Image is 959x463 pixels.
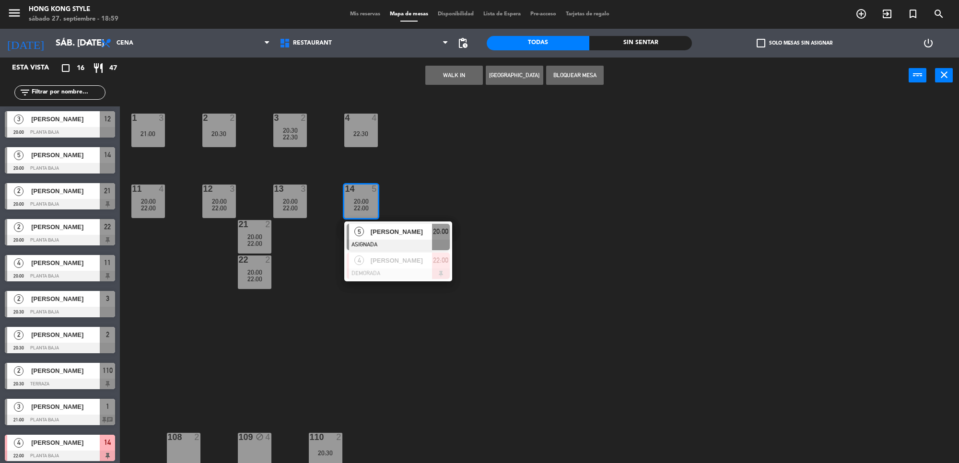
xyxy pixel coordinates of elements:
span: 5 [354,227,364,236]
span: 20:30 [283,127,298,134]
span: 20:00 [354,197,369,205]
span: Mis reservas [345,12,385,17]
div: 2 [265,255,271,264]
span: 3 [106,293,109,304]
i: add_circle_outline [855,8,867,20]
label: Solo mesas sin asignar [757,39,832,47]
span: 22:00 [354,204,369,212]
i: power_input [912,69,924,81]
span: [PERSON_NAME] [31,402,100,412]
button: WALK IN [425,66,483,85]
button: [GEOGRAPHIC_DATA] [486,66,543,85]
div: 21:00 [131,130,165,137]
div: 5 [372,185,377,193]
div: 2 [203,114,204,122]
span: 22 [104,221,111,232]
div: HONG KONG STYLE [29,5,118,14]
div: 12 [203,185,204,193]
div: 20:30 [202,130,236,137]
span: 2 [14,294,23,304]
span: RESTAURANT [293,40,332,46]
div: 3 [274,114,275,122]
span: 2 [14,366,23,376]
span: [PERSON_NAME] [31,330,100,340]
span: [PERSON_NAME] [31,114,100,124]
span: 2 [14,222,23,232]
div: 4 [265,433,271,441]
div: 2 [336,433,342,441]
div: 11 [132,185,133,193]
i: search [933,8,945,20]
span: 2 [106,329,109,340]
span: pending_actions [457,37,468,49]
span: 22:00 [212,204,227,212]
span: [PERSON_NAME] [31,366,100,376]
div: Esta vista [5,62,69,74]
i: power_settings_new [923,37,934,49]
span: 3 [14,115,23,124]
div: 3 [301,185,306,193]
button: Bloquear Mesa [546,66,604,85]
span: 20:00 [433,226,448,237]
span: 4 [14,258,23,268]
div: Todas [487,36,589,50]
span: 22:30 [283,133,298,141]
i: menu [7,6,22,20]
span: 11 [104,257,111,268]
span: 20:00 [141,197,156,205]
span: [PERSON_NAME] [371,227,432,237]
span: 20:00 [212,197,227,205]
div: 2 [301,114,306,122]
span: 22:00 [433,255,448,266]
div: 2 [194,433,200,441]
div: 3 [230,185,235,193]
div: 4 [372,114,377,122]
div: Sin sentar [589,36,692,50]
div: 14 [345,185,346,193]
span: 2 [14,330,23,340]
div: 4 [159,185,164,193]
span: Mapa de mesas [385,12,433,17]
span: [PERSON_NAME] [31,258,100,268]
div: 2 [265,220,271,229]
button: power_input [909,68,926,82]
span: Pre-acceso [526,12,561,17]
span: 16 [77,63,84,74]
span: 4 [354,255,364,265]
span: 22:00 [141,204,156,212]
span: 14 [104,149,111,161]
i: turned_in_not [907,8,919,20]
span: 3 [14,402,23,412]
button: menu [7,6,22,23]
i: crop_square [60,62,71,74]
span: 110 [103,365,113,376]
span: Lista de Espera [479,12,526,17]
div: 13 [274,185,275,193]
div: 4 [345,114,346,122]
span: [PERSON_NAME] [31,438,100,448]
span: 1 [106,401,109,412]
span: 4 [14,438,23,448]
span: 22:00 [283,204,298,212]
div: 22:30 [344,130,378,137]
span: Tarjetas de regalo [561,12,614,17]
span: 20:00 [247,233,262,241]
input: Filtrar por nombre... [31,87,105,98]
span: [PERSON_NAME] [31,186,100,196]
i: exit_to_app [881,8,893,20]
span: Cena [117,40,133,46]
span: 22:00 [247,240,262,247]
span: 2 [14,186,23,196]
span: 20:00 [247,268,262,276]
span: 47 [109,63,117,74]
i: block [256,433,264,441]
span: 22:00 [247,275,262,283]
span: [PERSON_NAME] [31,150,100,160]
i: filter_list [19,87,31,98]
div: sábado 27. septiembre - 18:59 [29,14,118,24]
span: [PERSON_NAME] [31,222,100,232]
span: [PERSON_NAME] [31,294,100,304]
